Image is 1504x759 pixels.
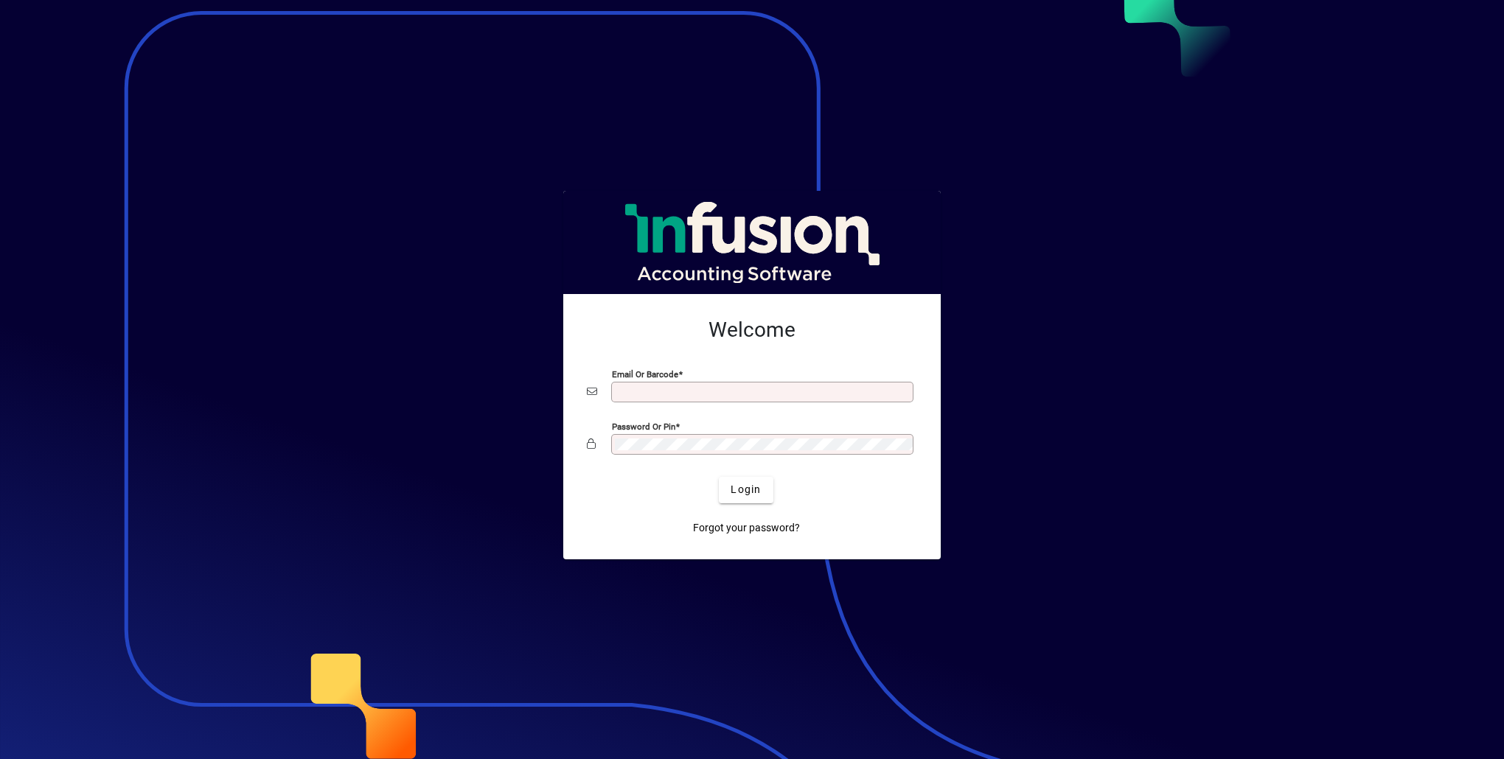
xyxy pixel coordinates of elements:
button: Login [719,477,773,503]
mat-label: Password or Pin [612,421,675,431]
a: Forgot your password? [687,515,806,542]
h2: Welcome [587,318,917,343]
span: Forgot your password? [693,520,800,536]
span: Login [731,482,761,497]
mat-label: Email or Barcode [612,368,678,379]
